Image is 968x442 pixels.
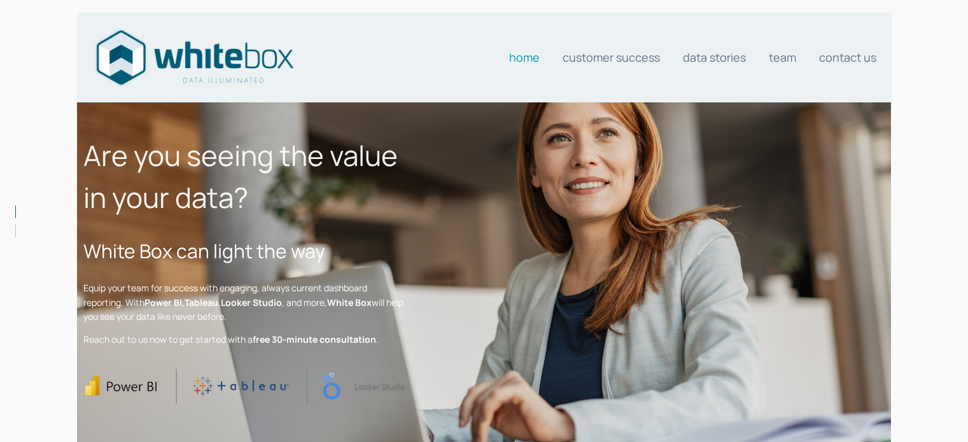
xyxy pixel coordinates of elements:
a: Team [769,45,796,70]
p: Reach out to us now to get started with a . [83,333,405,347]
img: Data consultants [92,26,296,89]
a: Customer Success [563,45,660,70]
h2: White Box can light the way [83,237,405,265]
strong: Power BI [144,296,182,308]
strong: Tableau [185,296,218,308]
a: Contact us [819,45,876,70]
strong: White Box [327,296,372,308]
a: Home [509,45,540,70]
h1: Are you seeing the value in your data? [83,134,405,218]
strong: Looker Studio [221,296,282,308]
a: Data stories [683,45,746,70]
p: Equip your team for success with engaging, always current dashboard reporting. With , , , and mor... [83,281,405,324]
strong: free 30-minute consultation [253,333,376,345]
